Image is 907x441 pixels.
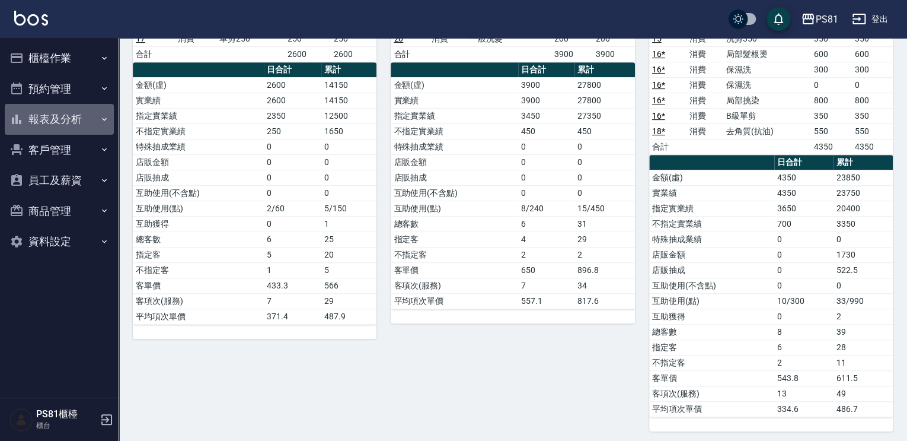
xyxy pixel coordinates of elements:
td: 保濕洗 [723,77,811,93]
td: 總客數 [649,324,774,340]
td: 566 [321,278,376,293]
td: 0 [264,154,321,170]
td: 消費 [686,31,723,46]
td: 指定實業績 [391,108,518,123]
td: 0 [264,216,321,231]
td: 6 [774,340,833,355]
td: 指定實業績 [133,108,264,123]
td: 2600 [331,46,377,62]
td: 5 [264,247,321,262]
td: 3350 [833,216,893,231]
td: 14150 [321,77,376,93]
td: 客項次(服務) [133,293,264,309]
td: 817.6 [574,293,635,309]
td: 不指定實業績 [391,123,518,139]
td: 300 [852,62,893,77]
td: 2/60 [264,201,321,216]
td: 27350 [574,108,635,123]
th: 累計 [321,62,376,78]
td: 350 [811,31,852,46]
button: 預約管理 [5,74,114,104]
td: 0 [264,139,321,154]
td: 3900 [593,46,634,62]
td: 消費 [686,46,723,62]
td: 15/450 [574,201,635,216]
td: 200 [551,31,593,46]
td: 39 [833,324,893,340]
button: 客戶管理 [5,135,114,166]
td: 金額(虛) [391,77,518,93]
td: 6 [264,231,321,247]
td: 34 [574,278,635,293]
td: 350 [852,108,893,123]
a: 17 [136,34,145,43]
td: 557.1 [518,293,574,309]
td: 29 [321,293,376,309]
td: 互助使用(不含點) [391,185,518,201]
td: 8/240 [518,201,574,216]
td: 金額(虛) [649,170,774,185]
td: 0 [574,185,635,201]
td: 7 [264,293,321,309]
td: 600 [852,46,893,62]
td: 0 [774,231,833,247]
td: 25 [321,231,376,247]
td: 611.5 [833,370,893,386]
a: 20 [394,34,403,43]
td: 金額(虛) [133,77,264,93]
td: 4350 [811,139,852,154]
td: 27800 [574,93,635,108]
button: 商品管理 [5,196,114,227]
a: 15 [652,34,662,43]
td: 消費 [686,123,723,139]
td: 互助使用(點) [649,293,774,309]
td: 300 [811,62,852,77]
td: 實業績 [649,185,774,201]
td: 合計 [133,46,174,62]
td: 客單價 [649,370,774,386]
button: 報表及分析 [5,104,114,135]
th: 日合計 [264,62,321,78]
td: 總客數 [133,231,264,247]
td: 2350 [264,108,321,123]
td: 7 [518,278,574,293]
td: 平均項次單價 [133,309,264,324]
td: 29 [574,231,635,247]
td: 合計 [391,46,429,62]
td: 不指定客 [649,355,774,370]
td: 0 [321,185,376,201]
td: 20 [321,247,376,262]
button: 登出 [847,8,893,30]
td: 23850 [833,170,893,185]
td: 不指定客 [391,247,518,262]
td: 客單價 [133,278,264,293]
td: 27800 [574,77,635,93]
button: 員工及薪資 [5,165,114,196]
td: 0 [518,154,574,170]
td: 保濕洗 [723,62,811,77]
th: 日合計 [518,62,574,78]
td: 0 [774,247,833,262]
td: 店販抽成 [133,170,264,185]
td: 4350 [774,170,833,185]
td: 371.4 [264,309,321,324]
td: 31 [574,216,635,231]
td: 消費 [686,62,723,77]
td: 消費 [686,108,723,123]
td: 互助使用(點) [391,201,518,216]
td: 334.6 [774,401,833,417]
td: 平均項次單價 [649,401,774,417]
td: 一般洗髮 [467,31,551,46]
td: 指定實業績 [649,201,774,216]
td: 實業績 [133,93,264,108]
td: 消費 [686,77,723,93]
td: 互助使用(不含點) [133,185,264,201]
h5: PS81櫃檯 [36,408,97,420]
td: 522.5 [833,262,893,278]
td: 5/150 [321,201,376,216]
td: 550 [852,123,893,139]
button: save [767,7,790,31]
button: 資料設定 [5,226,114,257]
td: 3900 [518,93,574,108]
td: 0 [574,139,635,154]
